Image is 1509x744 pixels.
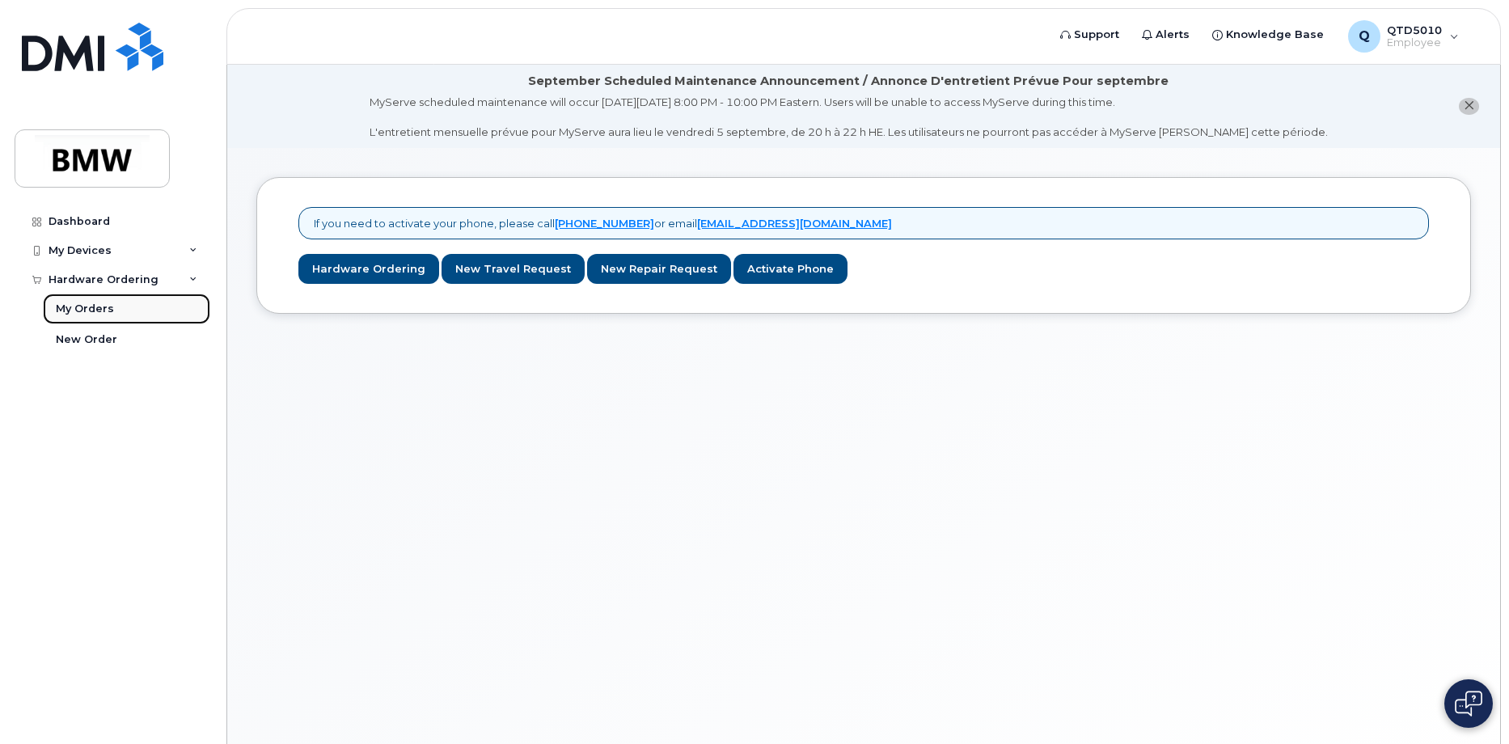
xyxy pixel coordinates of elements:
a: New Repair Request [587,254,731,284]
a: [PHONE_NUMBER] [555,217,654,230]
div: September Scheduled Maintenance Announcement / Annonce D'entretient Prévue Pour septembre [528,73,1169,90]
img: Open chat [1455,691,1482,717]
a: Activate Phone [733,254,847,284]
a: Hardware Ordering [298,254,439,284]
a: New Travel Request [442,254,585,284]
div: MyServe scheduled maintenance will occur [DATE][DATE] 8:00 PM - 10:00 PM Eastern. Users will be u... [370,95,1328,140]
a: [EMAIL_ADDRESS][DOMAIN_NAME] [697,217,892,230]
button: close notification [1459,98,1479,115]
p: If you need to activate your phone, please call or email [314,216,892,231]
